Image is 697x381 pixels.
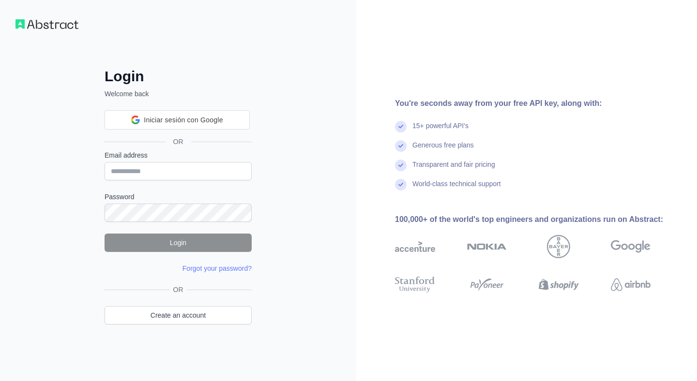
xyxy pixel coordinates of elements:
img: payoneer [467,275,507,294]
div: 15+ powerful API's [412,121,469,140]
label: Password [105,192,252,202]
div: Iniciar sesión con Google [105,110,250,130]
label: Email address [105,150,252,160]
img: stanford university [395,275,435,294]
img: Workflow [15,19,78,29]
a: Forgot your password? [182,264,252,272]
img: google [611,235,651,258]
button: Login [105,234,252,252]
span: OR [169,285,187,294]
img: check mark [395,140,407,152]
img: check mark [395,160,407,171]
img: shopify [539,275,579,294]
div: World-class technical support [412,179,501,198]
img: check mark [395,121,407,132]
img: bayer [547,235,570,258]
a: Create an account [105,306,252,324]
span: OR [166,137,191,147]
h2: Login [105,68,252,85]
div: Generous free plans [412,140,474,160]
img: check mark [395,179,407,190]
div: 100,000+ of the world's top engineers and organizations run on Abstract: [395,214,682,225]
p: Welcome back [105,89,252,99]
img: nokia [467,235,507,258]
div: Transparent and fair pricing [412,160,495,179]
img: airbnb [611,275,651,294]
img: accenture [395,235,435,258]
div: You're seconds away from your free API key, along with: [395,98,682,109]
span: Iniciar sesión con Google [144,115,223,125]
